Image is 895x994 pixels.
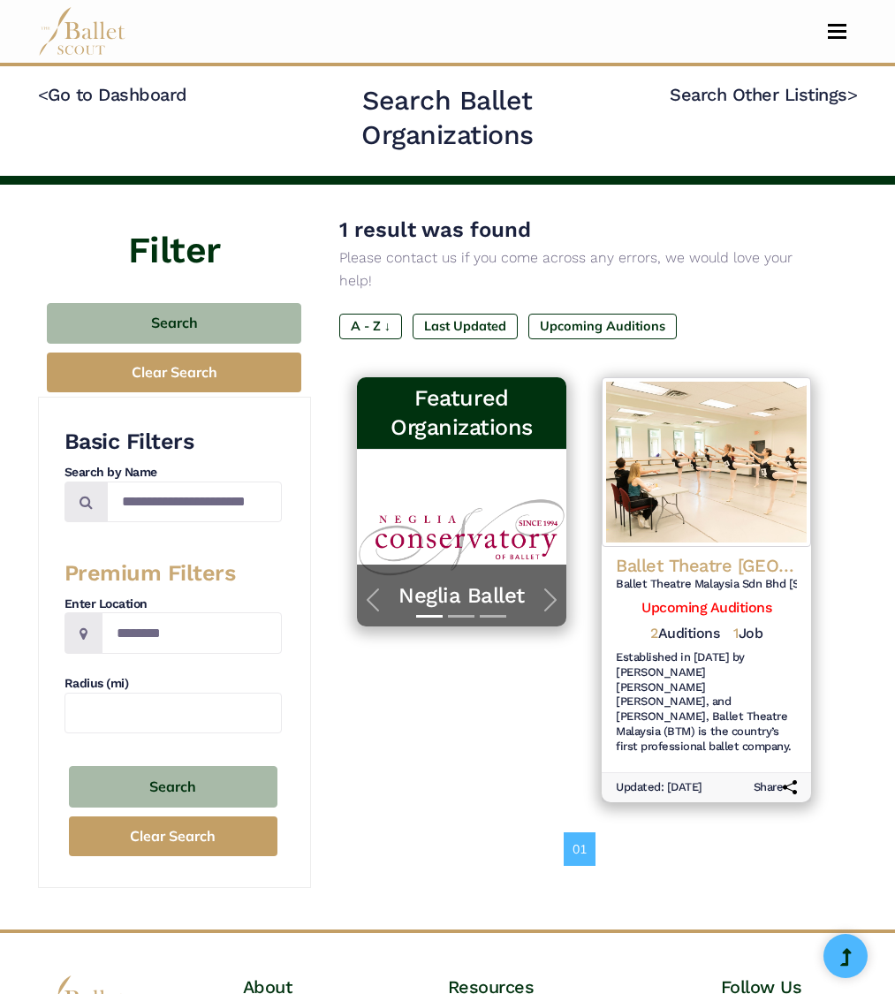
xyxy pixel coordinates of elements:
h6: Updated: [DATE] [616,780,702,795]
button: Clear Search [69,816,277,856]
a: Upcoming Auditions [641,599,771,616]
a: Search Other Listings> [670,84,857,105]
button: Slide 3 [480,606,506,626]
h4: Radius (mi) [64,675,282,693]
h4: Ballet Theatre [GEOGRAPHIC_DATA] [616,554,797,577]
button: Slide 1 [416,606,443,626]
button: Clear Search [47,353,301,392]
h3: Featured Organizations [371,384,552,442]
button: Search [47,303,301,345]
p: Please contact us if you come across any errors, we would love your help! [339,247,830,292]
h5: Auditions [650,625,719,643]
nav: Page navigation example [564,832,605,866]
button: Search [69,766,277,808]
span: 1 result was found [339,217,531,242]
h3: Premium Filters [64,559,282,588]
h4: Search by Name [64,464,282,482]
span: 1 [733,625,739,641]
code: > [847,83,858,105]
h5: Job [733,625,762,643]
input: Search by names... [107,482,282,523]
label: Last Updated [413,314,518,338]
input: Location [102,612,282,654]
h6: Share [754,780,798,795]
a: 01 [564,832,595,866]
h4: Enter Location [64,596,282,613]
label: A - Z ↓ [339,314,402,338]
button: Slide 2 [448,606,474,626]
h4: Filter [38,185,311,277]
span: 2 [650,625,658,641]
label: Upcoming Auditions [528,314,677,338]
h6: Ballet Theatre Malaysia Sdn Bhd [STREET_ADDRESS]. [616,577,797,592]
h6: Established in [DATE] by [PERSON_NAME] [PERSON_NAME] [PERSON_NAME], and [PERSON_NAME], Ballet The... [616,650,797,755]
code: < [38,83,49,105]
a: Neglia Ballet [375,582,549,610]
a: <Go to Dashboard [38,84,187,105]
img: Logo [602,377,811,547]
h2: Search Ballet Organizations [286,83,609,153]
h3: Basic Filters [64,428,282,457]
button: Toggle navigation [816,23,858,40]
